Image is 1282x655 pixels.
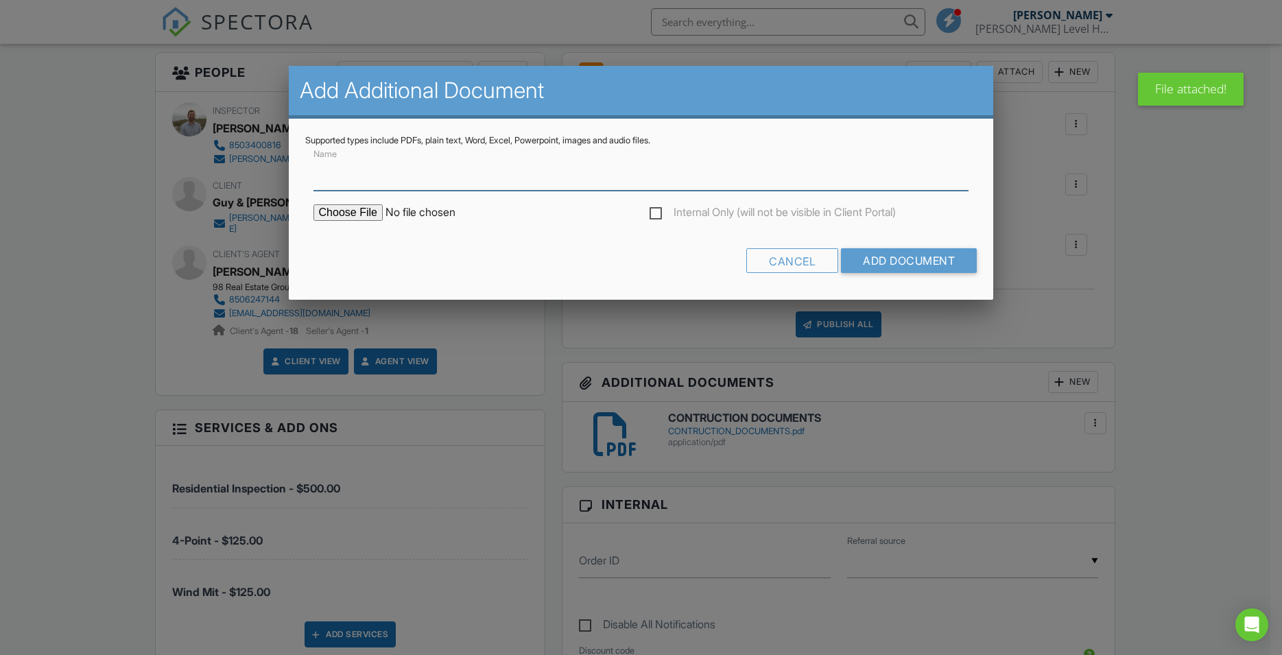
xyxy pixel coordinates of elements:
[841,248,977,273] input: Add Document
[650,206,896,223] label: Internal Only (will not be visible in Client Portal)
[1235,608,1268,641] div: Open Intercom Messenger
[313,148,337,160] label: Name
[300,77,983,104] h2: Add Additional Document
[1138,73,1244,106] div: File attached!
[305,135,977,146] div: Supported types include PDFs, plain text, Word, Excel, Powerpoint, images and audio files.
[746,248,838,273] div: Cancel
